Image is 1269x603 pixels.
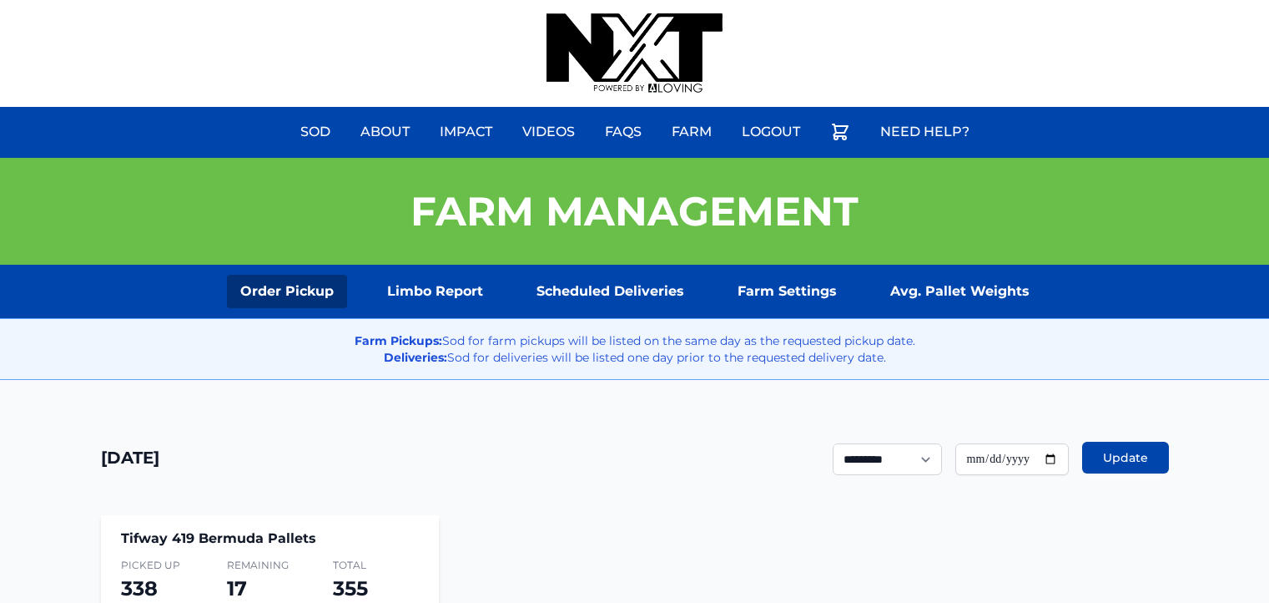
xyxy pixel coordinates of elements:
[512,112,585,152] a: Videos
[290,112,340,152] a: Sod
[121,576,158,600] span: 338
[355,333,442,348] strong: Farm Pickups:
[333,559,419,572] span: Total
[227,559,313,572] span: Remaining
[374,275,496,308] a: Limbo Report
[595,112,652,152] a: FAQs
[1082,442,1169,474] button: Update
[227,576,247,600] span: 17
[101,446,159,469] h1: [DATE]
[350,112,420,152] a: About
[877,275,1043,308] a: Avg. Pallet Weights
[384,350,447,365] strong: Deliveries:
[333,576,368,600] span: 355
[732,112,810,152] a: Logout
[121,559,207,572] span: Picked Up
[410,191,859,231] h1: Farm Management
[430,112,502,152] a: Impact
[523,275,697,308] a: Scheduled Deliveries
[870,112,979,152] a: Need Help?
[227,275,347,308] a: Order Pickup
[724,275,850,308] a: Farm Settings
[546,13,722,94] img: nextdaysod.com Logo
[1103,449,1148,466] span: Update
[662,112,722,152] a: Farm
[121,529,419,549] h4: Tifway 419 Bermuda Pallets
